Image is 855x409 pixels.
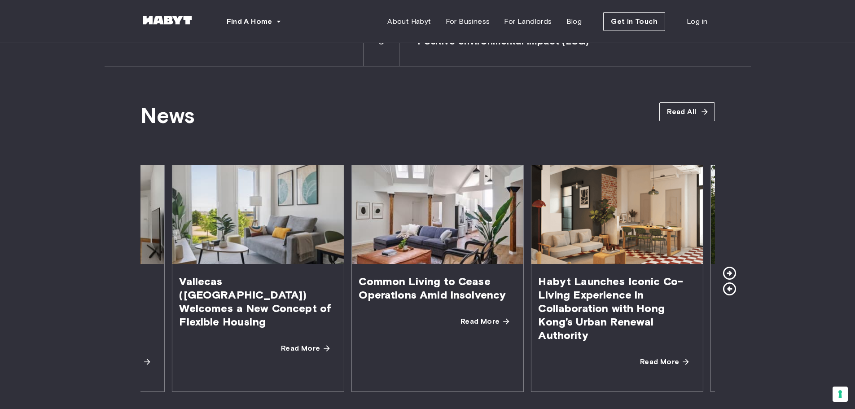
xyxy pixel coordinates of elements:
span: Get in Touch [611,16,658,27]
button: Get in Touch [603,12,665,31]
button: Your consent preferences for tracking technologies [833,387,848,402]
span: Find A Home [227,16,272,27]
span: Common Living to Cease Operations Amid Insolvency [351,264,523,312]
a: Read All [659,102,715,121]
span: Read More [460,316,500,327]
span: About Habyt [387,16,431,27]
span: Habyt Launches Iconic Co-Living Experience in Collaboration with Hong Kong’s Urban Renewal Authority [531,264,702,353]
button: Find A Home [219,13,289,31]
a: About Habyt [380,13,438,31]
a: Log in [680,13,715,31]
img: Habyt [140,16,194,25]
a: Read More [94,353,157,371]
a: For Business [438,13,497,31]
a: Blog [559,13,589,31]
span: Vallecas ([GEOGRAPHIC_DATA]) Welcomes a New Concept of Flexible Housing [172,264,343,339]
span: Read More [281,343,320,354]
span: For Business [446,16,490,27]
span: Log in [687,16,707,27]
a: Read More [633,353,696,371]
span: Blog [566,16,582,27]
a: For Landlords [497,13,559,31]
span: For Landlords [504,16,552,27]
span: Read More [101,356,141,367]
a: Read More [453,312,516,330]
span: News [140,102,195,129]
span: Read All [667,106,696,117]
a: Read More [274,339,337,357]
span: Read More [640,356,680,367]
